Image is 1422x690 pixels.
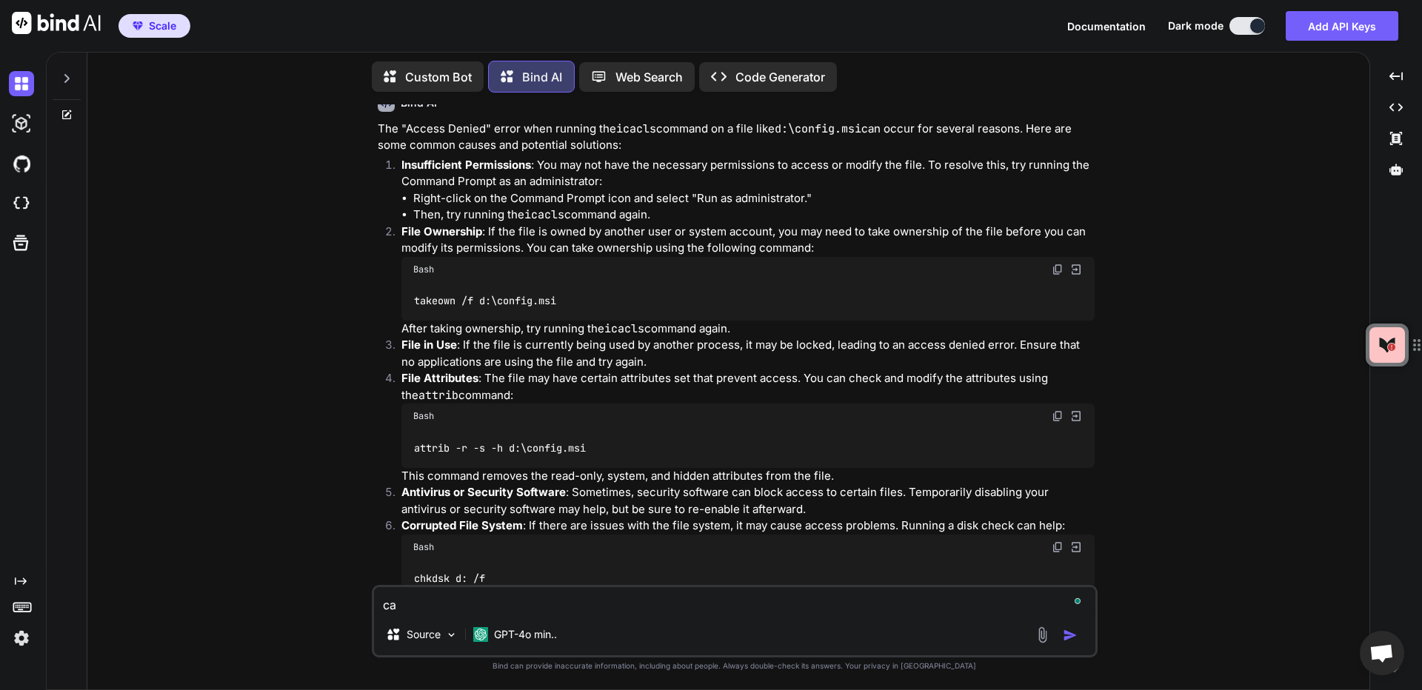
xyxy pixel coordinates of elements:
[401,468,1095,485] p: This command removes the read-only, system, and hidden attributes from the file.
[1360,631,1404,675] a: Open chat
[401,158,531,172] strong: Insufficient Permissions
[9,191,34,216] img: cloudideIcon
[9,626,34,651] img: settings
[604,321,644,336] code: icacls
[1067,19,1146,34] button: Documentation
[735,68,825,86] p: Code Generator
[401,224,1095,257] p: : If the file is owned by another user or system account, you may need to take ownership of the f...
[401,518,523,532] strong: Corrupted File System
[445,629,458,641] img: Pick Models
[401,321,1095,338] p: After taking ownership, try running the command again.
[405,68,472,86] p: Custom Bot
[372,660,1098,671] p: Bind can provide inaccurate information, including about people. Always double-check its answers....
[407,627,441,642] p: Source
[1063,628,1078,643] img: icon
[401,337,1095,370] p: : If the file is currently being used by another process, it may be locked, leading to an access ...
[118,14,190,38] button: premiumScale
[413,207,1095,224] li: Then, try running the command again.
[1052,264,1064,275] img: copy
[413,190,1095,207] li: Right-click on the Command Prompt icon and select "Run as administrator."
[524,207,564,222] code: icacls
[1069,540,1083,554] img: Open in Browser
[378,121,1095,154] p: The "Access Denied" error when running the command on a file like can occur for several reasons. ...
[413,410,434,422] span: Bash
[413,264,434,275] span: Bash
[775,121,861,136] code: d:\config.msi
[401,485,566,499] strong: Antivirus or Security Software
[1052,410,1064,422] img: copy
[413,441,587,456] code: attrib -r -s -h d:\config.msi
[413,293,558,309] code: takeown /f d:\config.msi
[401,484,1095,517] p: : Sometimes, security software can block access to certain files. Temporarily disabling your anti...
[413,571,487,586] code: chkdsk d: /f
[522,68,562,86] p: Bind AI
[494,627,557,642] p: GPT-4o min..
[401,517,1095,535] p: : If there are issues with the file system, it may cause access problems. Running a disk check ca...
[401,371,478,385] strong: File Attributes
[615,68,683,86] p: Web Search
[1034,626,1051,643] img: attachment
[1052,541,1064,553] img: copy
[149,19,176,33] span: Scale
[12,12,101,34] img: Bind AI
[1069,263,1083,276] img: Open in Browser
[418,388,458,403] code: attrib
[401,224,482,238] strong: File Ownership
[401,370,1095,403] p: : The file may have certain attributes set that prevent access. You can check and modify the attr...
[374,587,1095,614] textarea: To enrich screen reader interactions, please activate Accessibility in Grammarly extension settings
[1286,11,1398,41] button: Add API Keys
[1069,409,1083,423] img: Open in Browser
[9,151,34,176] img: githubDark
[413,541,434,553] span: Bash
[401,157,1095,190] p: : You may not have the necessary permissions to access or modify the file. To resolve this, try r...
[616,121,656,136] code: icacls
[401,338,457,352] strong: File in Use
[9,111,34,136] img: darkAi-studio
[9,71,34,96] img: darkChat
[473,627,488,642] img: GPT-4o mini
[133,21,143,30] img: premium
[1168,19,1224,33] span: Dark mode
[1067,20,1146,33] span: Documentation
